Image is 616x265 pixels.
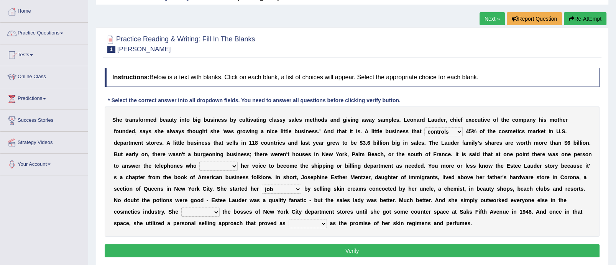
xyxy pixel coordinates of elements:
b: n [327,128,331,134]
b: v [250,117,253,123]
b: d [422,117,425,123]
b: u [389,128,392,134]
b: e [393,117,396,123]
b: a [532,128,536,134]
b: s [146,140,149,146]
b: c [499,128,502,134]
b: a [129,117,132,123]
b: i [249,117,250,123]
b: d [330,128,334,134]
b: i [549,128,550,134]
b: i [373,128,374,134]
b: t [420,128,422,134]
b: e [163,117,166,123]
b: n [138,140,141,146]
b: o [318,117,321,123]
a: Predictions [0,88,88,107]
b: b [192,117,196,123]
b: i [350,128,351,134]
b: a [274,117,277,123]
b: t [351,128,353,134]
b: e [493,128,496,134]
b: c [512,117,515,123]
b: . [360,128,362,134]
b: n [251,128,255,134]
b: g [237,128,240,134]
b: s [402,128,406,134]
b: w [365,117,369,123]
b: c [519,128,522,134]
b: m [528,128,532,134]
b: s [224,117,227,123]
b: e [289,128,292,134]
b: a [342,128,345,134]
b: b [385,128,389,134]
b: d [132,128,135,134]
b: a [167,128,170,134]
b: s [135,117,138,123]
b: f [138,117,140,123]
b: p [523,117,527,123]
b: u [207,117,210,123]
b: i [517,128,519,134]
a: Success Stories [0,110,88,129]
b: f [461,117,463,123]
b: s [312,128,315,134]
b: r [240,128,242,134]
b: n [181,117,185,123]
b: a [417,117,420,123]
b: u [169,117,172,123]
b: u [119,128,122,134]
b: a [175,128,178,134]
b: g [255,128,258,134]
b: o [493,117,496,123]
b: m [549,117,554,123]
b: t [141,140,143,146]
b: A [166,140,170,146]
b: i [483,117,484,123]
b: d [125,128,129,134]
b: y [178,128,181,134]
b: t [256,117,258,123]
b: t [481,117,483,123]
b: s [159,140,162,146]
b: h [202,128,205,134]
b: i [175,140,176,146]
b: e [379,128,383,134]
a: Your Account [0,154,88,173]
b: . [565,128,567,134]
b: t [247,117,249,123]
b: s [148,128,151,134]
div: * Select the correct answer into all dropdown fields. You need to answer all questions before cli... [105,97,404,105]
b: s [299,117,302,123]
b: o [501,128,505,134]
b: h [559,117,563,123]
b: n [306,128,309,134]
b: g [343,117,346,123]
b: s [140,128,143,134]
b: h [490,128,493,134]
b: i [250,128,251,134]
b: s [154,128,158,134]
b: L [404,117,407,123]
b: e [150,117,153,123]
b: l [170,128,171,134]
b: l [180,140,181,146]
b: s [505,128,508,134]
b: % [472,128,476,134]
b: y [283,117,286,123]
b: . [318,128,319,134]
b: t [345,128,347,134]
b: r [565,117,567,123]
a: Tests [0,44,88,64]
b: i [356,128,357,134]
b: e [135,140,138,146]
b: t [488,128,490,134]
b: e [296,117,299,123]
b: 5 [469,128,472,134]
b: s [221,117,224,123]
b: s [406,128,409,134]
b: t [283,128,285,134]
b: e [310,117,313,123]
b: a [291,117,294,123]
